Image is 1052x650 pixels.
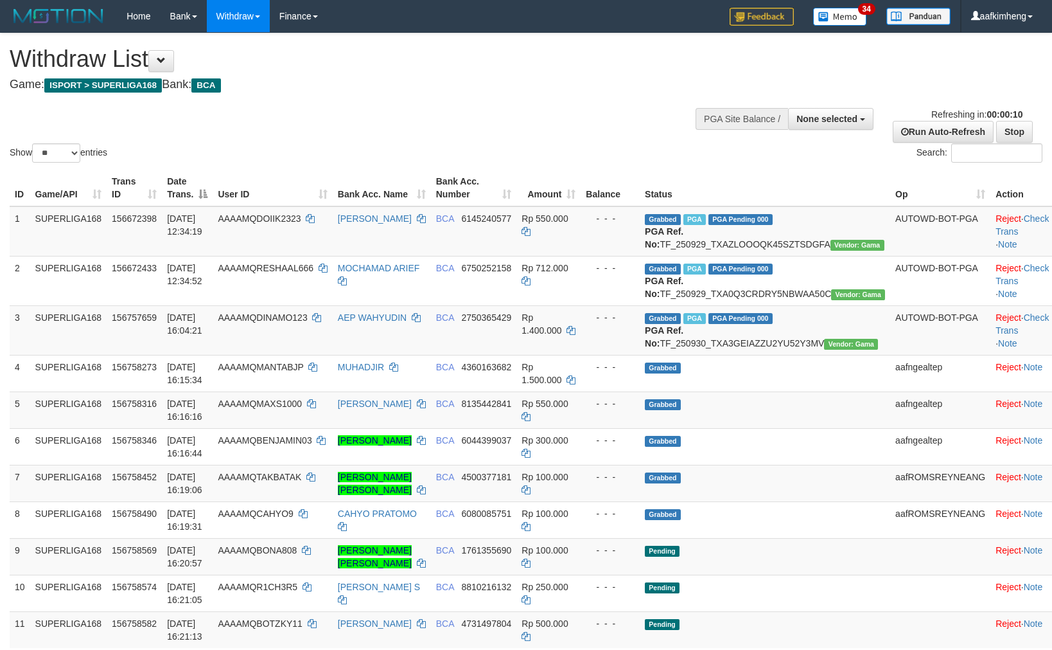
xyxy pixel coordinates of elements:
[10,501,30,538] td: 8
[10,428,30,465] td: 6
[645,214,681,225] span: Grabbed
[995,435,1021,446] a: Reject
[30,256,107,305] td: SUPERLIGA168
[522,312,561,336] span: Rp 1.400.000
[890,170,990,206] th: Op: activate to sort column ascending
[213,170,332,206] th: User ID: activate to sort column ascending
[995,213,1021,224] a: Reject
[436,509,454,519] span: BCA
[586,581,635,593] div: - - -
[167,399,202,422] span: [DATE] 16:16:16
[730,8,794,26] img: Feedback.jpg
[30,428,107,465] td: SUPERLIGA168
[683,264,706,275] span: Marked by aafsoycanthlai
[683,214,706,225] span: Marked by aafsoycanthlai
[338,312,407,323] a: AEP WAHYUDIN
[998,239,1017,249] a: Note
[112,399,157,409] span: 156758316
[218,509,293,519] span: AAAAMQCAHYO9
[461,312,511,323] span: Copy 2750365429 to clipboard
[218,362,303,372] span: AAAAMQMANTABJP
[431,170,517,206] th: Bank Acc. Number: activate to sort column ascending
[824,339,878,350] span: Vendor URL: https://trx31.1velocity.biz
[640,170,890,206] th: Status
[586,544,635,557] div: - - -
[112,263,157,273] span: 156672433
[30,305,107,355] td: SUPERLIGA168
[461,435,511,446] span: Copy 6044399037 to clipboard
[10,78,688,91] h4: Game: Bank:
[516,170,581,206] th: Amount: activate to sort column ascending
[30,538,107,575] td: SUPERLIGA168
[10,575,30,611] td: 10
[998,289,1017,299] a: Note
[796,114,857,124] span: None selected
[112,618,157,629] span: 156758582
[522,362,561,385] span: Rp 1.500.000
[890,428,990,465] td: aafngealtep
[218,618,302,629] span: AAAAMQBOTZKY11
[436,582,454,592] span: BCA
[338,509,417,519] a: CAHYO PRATOMO
[645,264,681,275] span: Grabbed
[112,362,157,372] span: 156758273
[893,121,994,143] a: Run Auto-Refresh
[436,399,454,409] span: BCA
[645,363,681,374] span: Grabbed
[30,465,107,501] td: SUPERLIGA168
[788,108,873,130] button: None selected
[436,618,454,629] span: BCA
[112,213,157,224] span: 156672398
[436,213,454,224] span: BCA
[995,509,1021,519] a: Reject
[191,78,220,93] span: BCA
[1024,362,1043,372] a: Note
[708,264,773,275] span: PGA Pending
[1024,399,1043,409] a: Note
[112,435,157,446] span: 156758346
[581,170,640,206] th: Balance
[995,582,1021,592] a: Reject
[338,399,412,409] a: [PERSON_NAME]
[998,338,1017,348] a: Note
[890,465,990,501] td: aafROMSREYNEANG
[696,108,788,130] div: PGA Site Balance /
[522,582,568,592] span: Rp 250.000
[890,355,990,392] td: aafngealtep
[112,312,157,323] span: 156757659
[10,465,30,501] td: 7
[10,355,30,392] td: 4
[338,435,412,446] a: [PERSON_NAME]
[30,355,107,392] td: SUPERLIGA168
[30,392,107,428] td: SUPERLIGA168
[436,472,454,482] span: BCA
[995,312,1021,323] a: Reject
[112,582,157,592] span: 156758574
[1024,618,1043,629] a: Note
[645,276,683,299] b: PGA Ref. No:
[338,618,412,629] a: [PERSON_NAME]
[32,143,80,163] select: Showentries
[461,545,511,555] span: Copy 1761355690 to clipboard
[522,435,568,446] span: Rp 300.000
[338,545,412,568] a: [PERSON_NAME] [PERSON_NAME]
[995,399,1021,409] a: Reject
[44,78,162,93] span: ISPORT > SUPERLIGA168
[708,313,773,324] span: PGA Pending
[522,509,568,519] span: Rp 100.000
[645,546,679,557] span: Pending
[10,206,30,257] td: 1
[112,509,157,519] span: 156758490
[586,507,635,520] div: - - -
[30,170,107,206] th: Game/API: activate to sort column ascending
[1024,472,1043,482] a: Note
[167,509,202,532] span: [DATE] 16:19:31
[10,170,30,206] th: ID
[995,312,1049,336] a: Check Trans
[112,472,157,482] span: 156758452
[30,611,107,648] td: SUPERLIGA168
[831,289,885,300] span: Vendor URL: https://trx31.1velocity.biz
[951,143,1042,163] input: Search:
[890,392,990,428] td: aafngealtep
[10,611,30,648] td: 11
